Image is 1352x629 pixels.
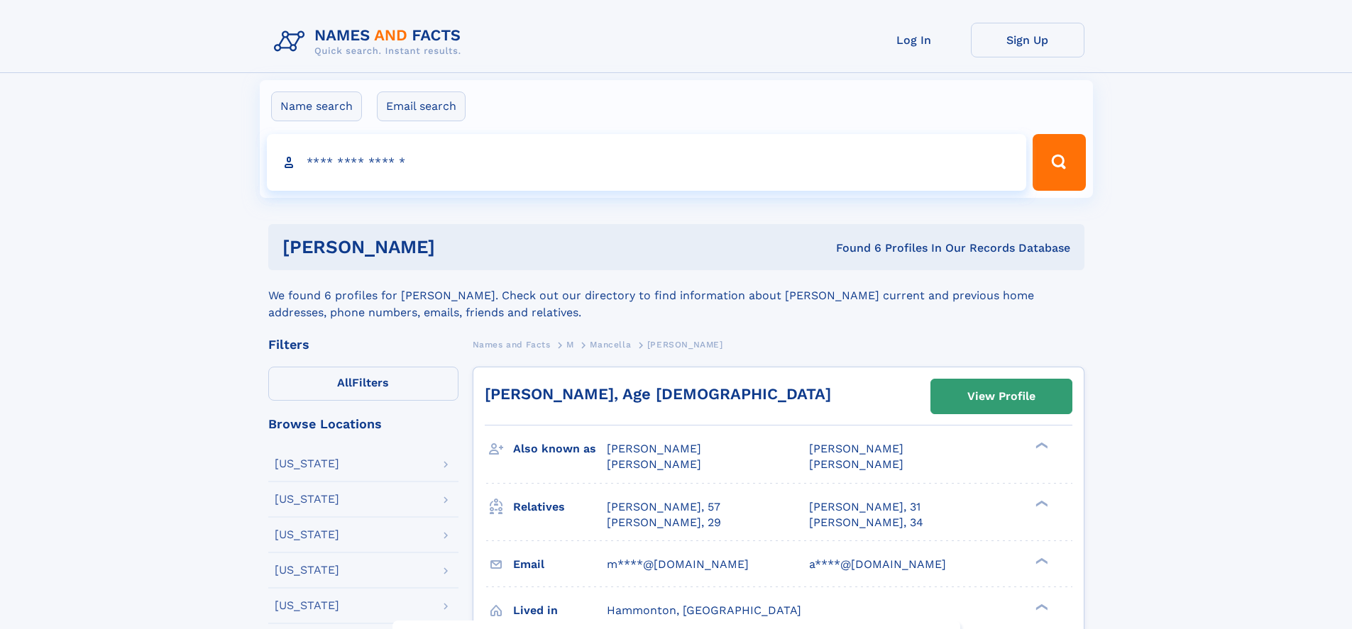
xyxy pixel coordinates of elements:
[267,134,1027,191] input: search input
[971,23,1084,57] a: Sign Up
[1032,499,1049,508] div: ❯
[268,270,1084,321] div: We found 6 profiles for [PERSON_NAME]. Check out our directory to find information about [PERSON_...
[473,335,551,353] a: Names and Facts
[268,418,458,430] div: Browse Locations
[268,367,458,401] label: Filters
[513,495,607,519] h3: Relatives
[607,442,701,455] span: [PERSON_NAME]
[590,335,631,353] a: Mancella
[809,457,903,471] span: [PERSON_NAME]
[566,340,574,350] span: M
[271,91,362,121] label: Name search
[590,340,631,350] span: Mancella
[337,376,352,389] span: All
[1032,441,1049,450] div: ❯
[809,499,920,515] a: [PERSON_NAME], 31
[857,23,971,57] a: Log In
[809,442,903,455] span: [PERSON_NAME]
[513,552,607,577] h3: Email
[607,499,720,515] a: [PERSON_NAME], 57
[275,564,339,576] div: [US_STATE]
[268,338,458,351] div: Filters
[809,515,923,530] a: [PERSON_NAME], 34
[513,437,607,461] h3: Also known as
[635,240,1070,256] div: Found 6 Profiles In Our Records Database
[647,340,723,350] span: [PERSON_NAME]
[275,529,339,540] div: [US_STATE]
[931,379,1072,413] a: View Profile
[607,603,801,617] span: Hammonton, [GEOGRAPHIC_DATA]
[275,600,339,611] div: [US_STATE]
[566,335,574,353] a: M
[275,494,339,505] div: [US_STATE]
[1032,556,1049,565] div: ❯
[485,385,831,403] a: [PERSON_NAME], Age [DEMOGRAPHIC_DATA]
[1032,602,1049,611] div: ❯
[607,457,701,471] span: [PERSON_NAME]
[275,458,339,469] div: [US_STATE]
[1033,134,1085,191] button: Search Button
[268,23,473,61] img: Logo Names and Facts
[282,238,636,256] h1: [PERSON_NAME]
[607,515,721,530] a: [PERSON_NAME], 29
[377,91,466,121] label: Email search
[513,599,607,623] h3: Lived in
[967,380,1035,413] div: View Profile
